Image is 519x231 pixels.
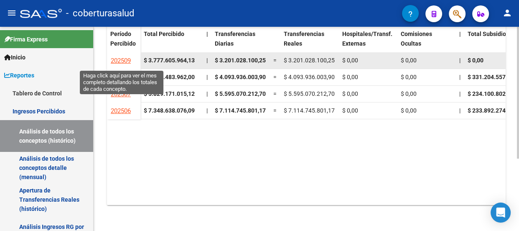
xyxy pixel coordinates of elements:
[342,57,358,64] span: $ 0,00
[215,31,255,47] span: Transferencias Diarias
[339,25,397,60] datatable-header-cell: Hospitales/Transf. Externas
[342,74,358,80] span: $ 0,00
[144,57,195,64] strong: $ 3.777.605.964,13
[206,90,208,97] span: |
[284,90,335,97] span: $ 5.595.070.212,70
[342,31,392,47] span: Hospitales/Transf. Externas
[468,31,509,37] span: Total Subsidios
[206,74,208,80] span: |
[273,74,277,80] span: =
[273,57,277,64] span: =
[144,74,195,80] strong: $ 5.473.483.962,00
[215,107,266,114] span: $ 7.114.745.801,17
[459,107,460,114] span: |
[4,71,34,80] span: Reportes
[284,107,335,114] span: $ 7.114.745.801,17
[401,57,417,64] span: $ 0,00
[111,107,131,115] span: 202506
[401,107,417,114] span: $ 0,00
[111,74,131,81] span: 202508
[284,57,335,64] span: $ 3.201.028.100,25
[4,35,48,44] span: Firma Express
[401,31,432,47] span: Comisiones Ocultas
[110,31,136,47] span: Período Percibido
[401,90,417,97] span: $ 0,00
[215,57,266,64] span: $ 3.201.028.100,25
[459,90,460,97] span: |
[66,4,134,23] span: - coberturasalud
[342,107,358,114] span: $ 0,00
[401,74,417,80] span: $ 0,00
[4,53,25,62] span: Inicio
[502,8,512,18] mat-icon: person
[468,90,514,97] span: $ 234.100.802,42
[111,90,131,98] span: 202507
[7,8,17,18] mat-icon: menu
[144,107,195,114] strong: $ 7.348.638.076,09
[459,31,461,37] span: |
[140,25,203,60] datatable-header-cell: Total Percibido
[206,31,208,37] span: |
[468,74,514,80] span: $ 331.204.557,87
[273,107,277,114] span: =
[203,25,211,60] datatable-header-cell: |
[206,57,208,64] span: |
[273,90,277,97] span: =
[144,31,184,37] span: Total Percibido
[342,90,358,97] span: $ 0,00
[491,203,511,223] div: Open Intercom Messenger
[215,90,266,97] span: $ 5.595.070.212,70
[107,25,140,60] datatable-header-cell: Período Percibido
[459,74,460,80] span: |
[284,74,335,80] span: $ 4.093.936.003,90
[397,25,456,60] datatable-header-cell: Comisiones Ocultas
[456,25,464,60] datatable-header-cell: |
[284,31,324,47] span: Transferencias Reales
[459,57,460,64] span: |
[144,90,195,97] strong: $ 5.829.171.015,12
[468,107,514,114] span: $ 233.892.274,92
[468,57,483,64] span: $ 0,00
[206,107,208,114] span: |
[211,25,270,60] datatable-header-cell: Transferencias Diarias
[280,25,339,60] datatable-header-cell: Transferencias Reales
[215,74,266,80] span: $ 4.093.936.003,90
[111,57,131,64] span: 202509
